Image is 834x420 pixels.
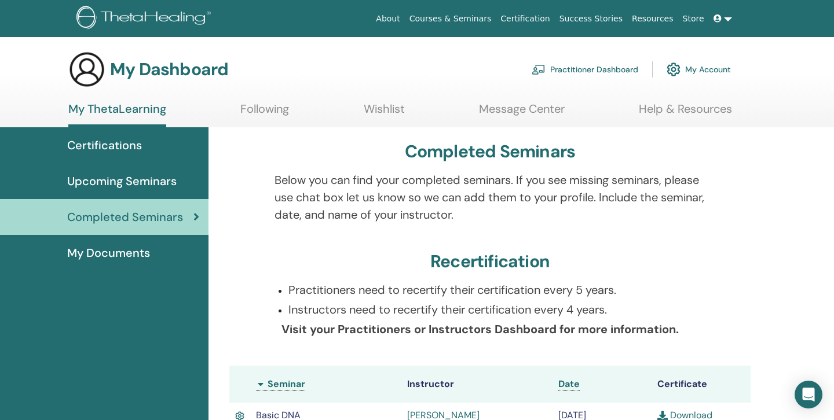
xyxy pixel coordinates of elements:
span: Completed Seminars [67,208,183,226]
p: Instructors need to recertify their certification every 4 years. [288,301,706,318]
b: Visit your Practitioners or Instructors Dashboard for more information. [281,322,679,337]
span: Certifications [67,137,142,154]
img: cog.svg [667,60,681,79]
a: Wishlist [364,102,405,124]
div: Interkom Messenger'ı Aç [795,381,822,408]
a: My Account [667,57,731,82]
a: Date [558,378,580,390]
img: chalkboard-teacher.svg [532,64,546,75]
a: Success Stories [555,8,627,30]
h3: Completed Seminars [405,141,576,162]
a: Courses & Seminars [405,8,496,30]
p: Below you can find your completed seminars. If you see missing seminars, please use chat box let ... [275,171,706,223]
h3: Recertification [430,251,550,272]
th: Certificate [652,366,751,403]
h3: My Dashboard [110,59,228,80]
a: Help & Resources [639,102,732,124]
a: Certification [496,8,554,30]
p: Practitioners need to recertify their certification every 5 years. [288,281,706,299]
img: logo.png [76,6,215,32]
img: generic-user-icon.jpg [68,51,105,88]
a: Store [678,8,709,30]
a: Practitioner Dashboard [532,57,638,82]
span: Upcoming Seminars [67,172,177,190]
a: My ThetaLearning [68,102,166,127]
span: My Documents [67,244,150,261]
a: Following [240,102,289,124]
span: Date [558,378,580,390]
a: Resources [627,8,678,30]
a: Message Center [479,102,565,124]
a: About [371,8,404,30]
th: Instructor [401,366,553,403]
